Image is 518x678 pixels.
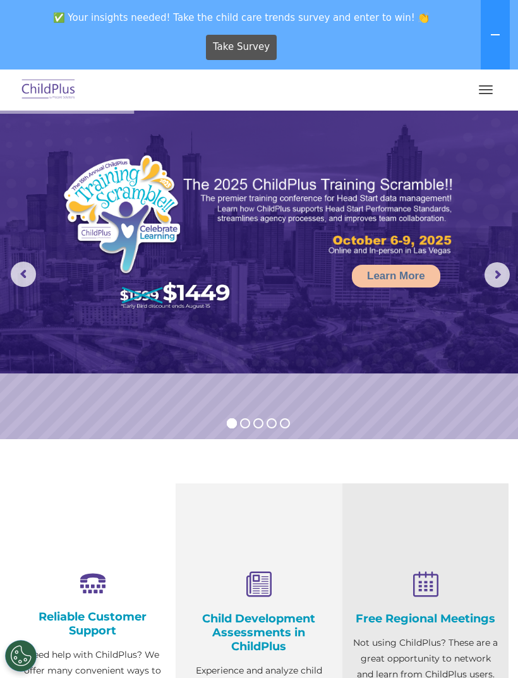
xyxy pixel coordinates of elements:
[5,5,478,30] span: ✅ Your insights needed! Take the child care trends survey and enter to win! 👏
[352,265,440,288] a: Learn More
[19,610,166,638] h4: Reliable Customer Support
[5,640,37,672] button: Cookies Settings
[352,612,499,626] h4: Free Regional Meetings
[206,35,277,60] a: Take Survey
[213,36,270,58] span: Take Survey
[19,75,78,105] img: ChildPlus by Procare Solutions
[185,612,332,653] h4: Child Development Assessments in ChildPlus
